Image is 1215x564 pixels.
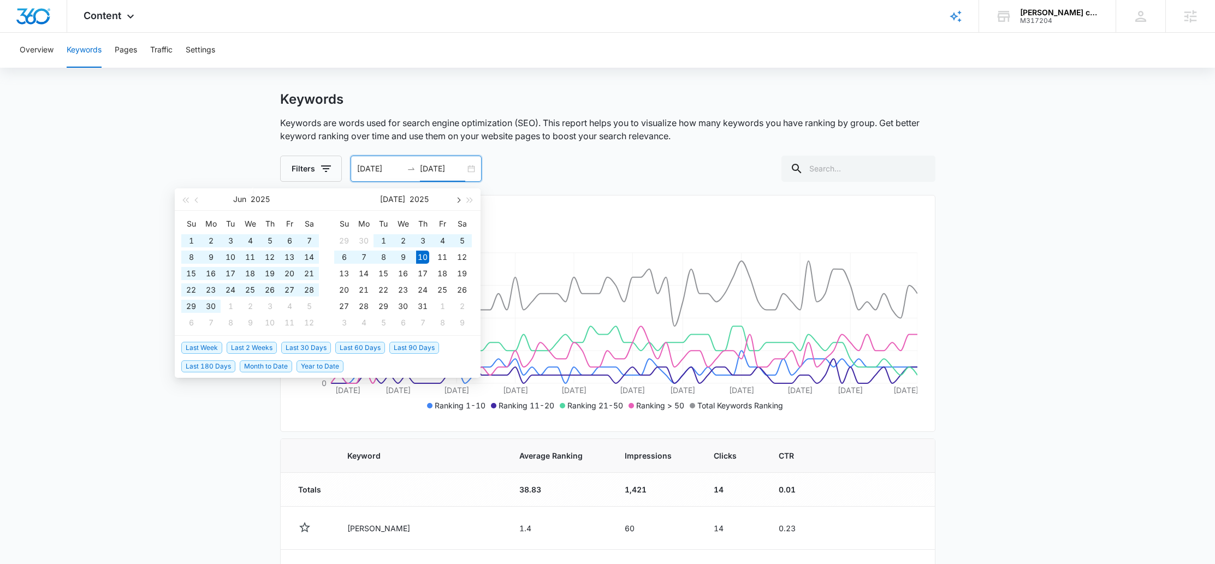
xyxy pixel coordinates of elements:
[413,215,432,233] th: Th
[283,283,296,296] div: 27
[303,234,316,247] div: 7
[84,10,121,21] span: Content
[436,234,449,247] div: 4
[181,249,201,265] td: 2025-06-08
[1020,17,1100,25] div: account id
[224,316,237,329] div: 8
[396,283,410,296] div: 23
[413,298,432,314] td: 2025-07-31
[260,282,280,298] td: 2025-06-26
[204,316,217,329] div: 7
[299,249,319,265] td: 2025-06-14
[334,249,354,265] td: 2025-07-06
[280,91,343,108] h1: Keywords
[109,63,117,72] img: tab_keywords_by_traffic_grey.svg
[186,33,215,68] button: Settings
[201,282,221,298] td: 2025-06-23
[357,283,370,296] div: 21
[354,215,374,233] th: Mo
[115,33,137,68] button: Pages
[334,265,354,282] td: 2025-07-13
[612,507,701,550] td: 60
[303,283,316,296] div: 28
[436,251,449,264] div: 11
[393,215,413,233] th: We
[432,249,452,265] td: 2025-07-11
[413,233,432,249] td: 2025-07-03
[185,234,198,247] div: 1
[28,28,120,37] div: Domain: [DOMAIN_NAME]
[263,283,276,296] div: 26
[334,314,354,331] td: 2025-08-03
[280,156,342,182] button: Filters
[416,300,429,313] div: 31
[337,267,351,280] div: 13
[240,298,260,314] td: 2025-07-02
[334,298,354,314] td: 2025-07-27
[244,283,257,296] div: 25
[260,215,280,233] th: Th
[283,267,296,280] div: 20
[185,267,198,280] div: 15
[436,283,449,296] div: 25
[29,63,38,72] img: tab_domain_overview_orange.svg
[280,215,299,233] th: Fr
[452,215,472,233] th: Sa
[224,251,237,264] div: 10
[299,265,319,282] td: 2025-06-21
[240,215,260,233] th: We
[413,249,432,265] td: 2025-07-10
[1020,8,1100,17] div: account name
[335,342,385,354] span: Last 60 Days
[221,314,240,331] td: 2025-07-08
[201,233,221,249] td: 2025-06-02
[201,265,221,282] td: 2025-06-16
[377,234,390,247] div: 1
[455,316,469,329] div: 9
[499,401,554,410] span: Ranking 11-20
[416,251,429,264] div: 10
[201,298,221,314] td: 2025-06-30
[337,234,351,247] div: 29
[787,385,813,395] tspan: [DATE]
[281,342,331,354] span: Last 30 Days
[150,33,173,68] button: Traffic
[354,282,374,298] td: 2025-07-21
[413,282,432,298] td: 2025-07-24
[377,300,390,313] div: 29
[416,283,429,296] div: 24
[334,507,506,550] td: [PERSON_NAME]
[224,234,237,247] div: 3
[374,265,393,282] td: 2025-07-15
[337,251,351,264] div: 6
[281,473,334,507] td: Totals
[263,251,276,264] div: 12
[506,507,612,550] td: 1.4
[432,215,452,233] th: Fr
[416,316,429,329] div: 7
[280,233,299,249] td: 2025-06-06
[31,17,54,26] div: v 4.0.25
[334,282,354,298] td: 2025-07-20
[185,300,198,313] div: 29
[357,300,370,313] div: 28
[240,360,292,372] span: Month to Date
[244,234,257,247] div: 4
[636,401,684,410] span: Ranking > 50
[280,298,299,314] td: 2025-07-04
[251,188,270,210] button: 2025
[416,267,429,280] div: 17
[244,251,257,264] div: 11
[354,249,374,265] td: 2025-07-07
[280,314,299,331] td: 2025-07-11
[181,215,201,233] th: Su
[432,314,452,331] td: 2025-08-08
[374,215,393,233] th: Tu
[240,314,260,331] td: 2025-07-09
[298,219,917,233] h2: Organic Keyword Ranking
[221,233,240,249] td: 2025-06-03
[221,298,240,314] td: 2025-07-01
[393,298,413,314] td: 2025-07-30
[181,233,201,249] td: 2025-06-01
[728,385,754,395] tspan: [DATE]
